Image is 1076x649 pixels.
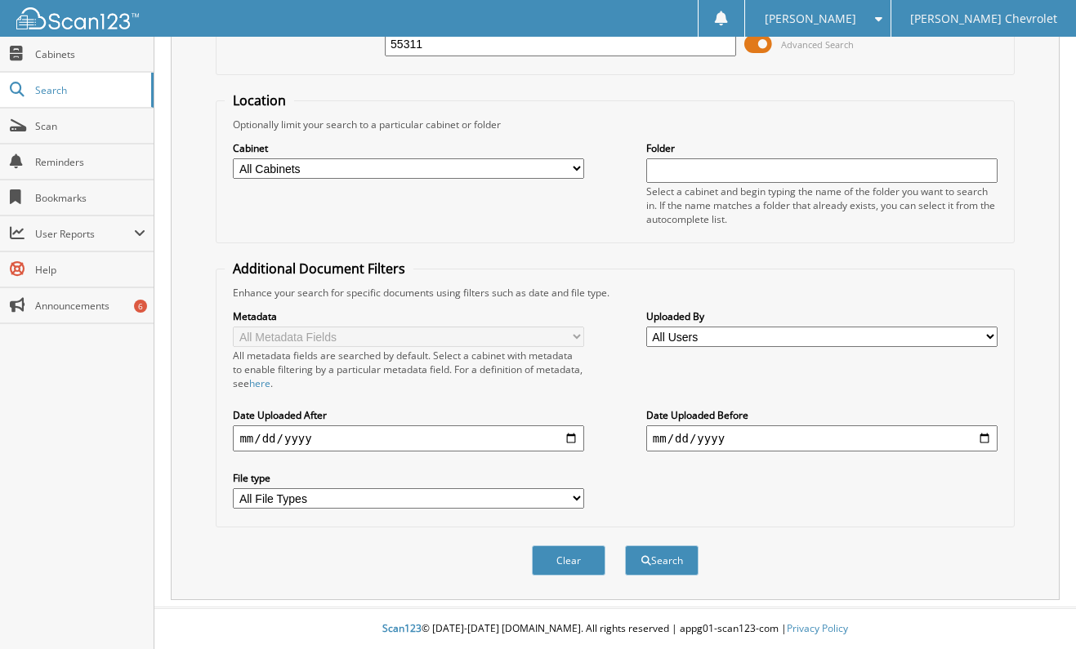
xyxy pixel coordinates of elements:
[134,300,147,313] div: 6
[532,545,605,576] button: Clear
[35,263,145,277] span: Help
[646,408,998,422] label: Date Uploaded Before
[781,38,854,51] span: Advanced Search
[35,47,145,61] span: Cabinets
[225,260,413,278] legend: Additional Document Filters
[35,155,145,169] span: Reminders
[382,621,422,635] span: Scan123
[646,184,998,226] div: Select a cabinet and begin typing the name of the folder you want to search in. If the name match...
[233,425,584,451] input: start
[646,309,998,323] label: Uploaded By
[233,141,584,155] label: Cabinet
[233,471,584,485] label: File type
[225,91,294,109] legend: Location
[35,227,134,241] span: User Reports
[233,408,584,422] label: Date Uploaded After
[249,376,270,390] a: here
[225,286,1005,300] div: Enhance your search for specific documents using filters such as date and file type.
[35,191,145,205] span: Bookmarks
[765,14,856,24] span: [PERSON_NAME]
[154,609,1076,649] div: © [DATE]-[DATE] [DOMAIN_NAME]. All rights reserved | appg01-scan123-com |
[233,349,584,390] div: All metadata fields are searched by default. Select a cabinet with metadata to enable filtering b...
[35,83,143,97] span: Search
[625,545,699,576] button: Search
[16,7,139,29] img: scan123-logo-white.svg
[646,425,998,451] input: end
[225,118,1005,131] div: Optionally limit your search to a particular cabinet or folder
[910,14,1057,24] span: [PERSON_NAME] Chevrolet
[35,299,145,313] span: Announcements
[35,119,145,133] span: Scan
[787,621,848,635] a: Privacy Policy
[994,571,1076,649] iframe: Chat Widget
[233,309,584,323] label: Metadata
[646,141,998,155] label: Folder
